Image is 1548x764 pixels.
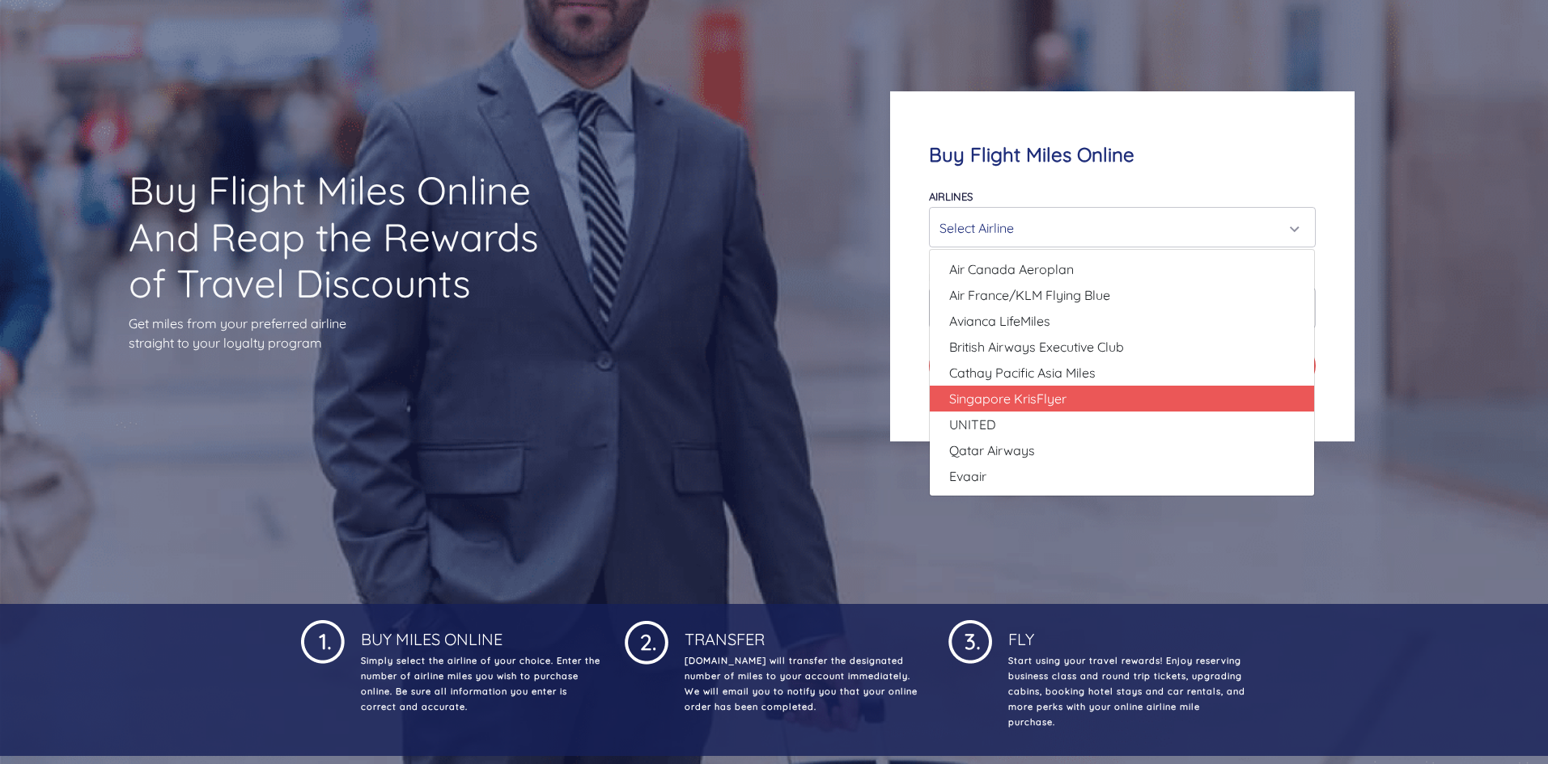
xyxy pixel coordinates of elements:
[949,337,1124,357] span: British Airways Executive Club
[949,466,986,486] span: Evaair
[1005,617,1248,649] h4: Fly
[949,441,1035,460] span: Qatar Airways
[929,143,1315,167] h4: Buy Flight Miles Online
[949,415,996,434] span: UNITED
[929,190,973,203] label: Airlines
[949,311,1050,331] span: Avianca LifeMiles
[1005,653,1248,730] p: Start using your travel rewards! Enjoy reserving business class and round trip tickets, upgrading...
[949,389,1067,408] span: Singapore KrisFlyer
[358,617,600,649] h4: Buy Miles Online
[681,617,924,649] h4: Transfer
[301,617,345,664] img: 1
[625,617,668,665] img: 1
[939,213,1295,243] div: Select Airline
[949,363,1096,382] span: Cathay Pacific Asia Miles
[948,617,992,664] img: 1
[949,285,1110,305] span: Air France/KLM Flying Blue
[949,260,1074,279] span: Air Canada Aeroplan
[929,207,1315,247] button: Select Airline
[129,314,567,352] p: Get miles from your preferred airline straight to your loyalty program
[358,653,600,715] p: Simply select the airline of your choice. Enter the number of airline miles you wish to purchase ...
[129,167,567,307] h1: Buy Flight Miles Online And Reap the Rewards of Travel Discounts
[681,653,924,715] p: [DOMAIN_NAME] will transfer the designated number of miles to your account immediately. We will e...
